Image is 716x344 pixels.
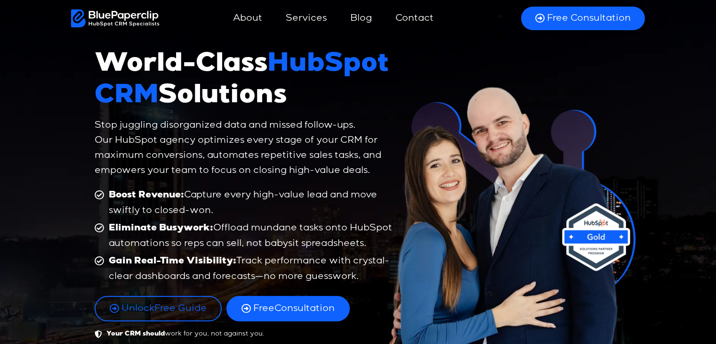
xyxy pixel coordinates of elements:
[253,304,274,313] span: Free
[95,296,222,321] a: UnlockFree Guide
[106,188,396,218] span: Capture every high-value lead and move swiftly to closed-won.
[109,257,236,266] b: Gain Real-Time Visibility:
[121,303,207,315] span: Free Guide
[226,296,350,321] a: FreeConsultation
[109,191,184,200] b: Boost Revenue:
[341,7,381,30] a: Blog
[386,7,443,30] a: Contact
[121,304,154,313] span: Unlock
[224,7,272,30] a: About
[160,7,509,30] nav: Menu
[253,303,335,315] span: Consultation
[95,50,396,113] h1: World-Class Solutions
[104,328,265,339] span: work for you, not against you.
[106,221,396,251] span: Offload mundane tasks onto HubSpot automations so reps can sell, not babysit spreadsheets.
[521,7,645,30] a: Free Consultation
[95,118,396,178] p: Stop juggling disorganized data and missed follow-ups. Our HubSpot agency optimizes every stage o...
[71,9,160,27] img: BluePaperClip Logo White
[276,7,336,30] a: Services
[106,331,165,337] b: Your CRM should
[109,224,213,233] b: Eliminate Busywork:
[547,12,631,25] span: Free Consultation
[106,254,396,284] span: Track performance with crystal-clear dashboards and forecasts—no more guesswork.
